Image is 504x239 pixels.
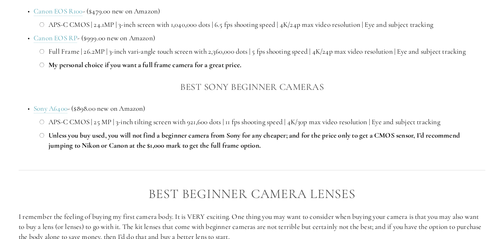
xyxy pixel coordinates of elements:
[34,34,77,43] a: Canon EOS RP
[48,20,485,30] p: APS-C CMOS | 24.1MP | 3-inch screen with 1,040,000 dots | 6.5 fps shooting speed | 4K/24p max vid...
[19,187,485,201] h2: Best Beginner Camera Lenses
[48,131,461,150] strong: Unless you buy used, you will not find a beginner camera from Sony for any cheaper; and for the p...
[34,6,485,16] p: - ($479.00 new on Amazon)
[48,117,485,127] p: APS-C CMOS | 25 MP | 3-inch tilting screen with 921,600 dots | 11 fps shooting speed | 4K/30p max...
[34,7,83,16] a: Canon EOS R100
[34,33,485,43] p: - ($999.00 new on Amazon)
[48,47,485,57] p: Full Frame | 26.2MP | 3-inch vari-angle touch screen with 2,360,000 dots | 5 fps shooting speed |...
[19,79,485,94] h3: Best Sony Beginner Cameras
[48,60,241,69] strong: My personal choice if you want a full frame camera for a great price.
[34,104,485,114] p: - ($898.00 new on Amazon)
[34,104,68,113] a: Sony A6400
